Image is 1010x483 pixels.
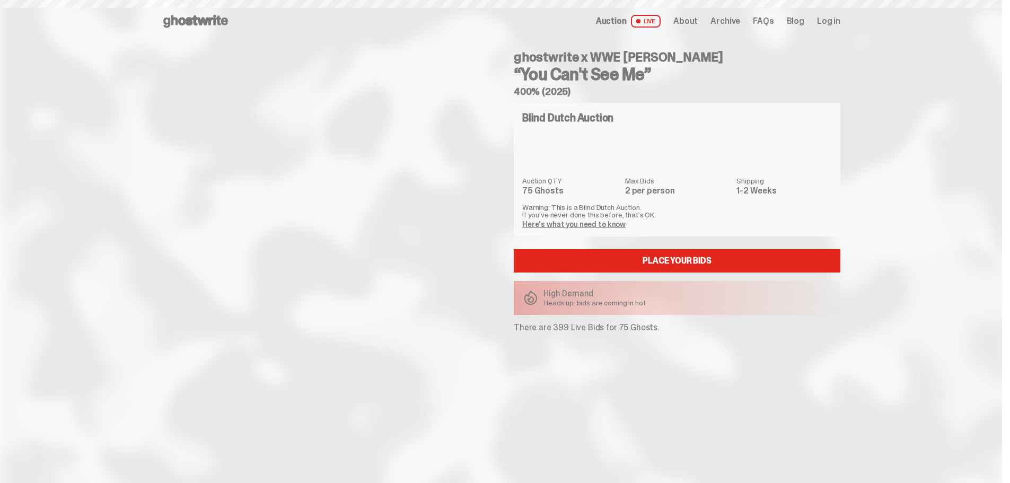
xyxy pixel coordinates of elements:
[625,177,730,185] dt: Max Bids
[522,177,619,185] dt: Auction QTY
[736,187,832,195] dd: 1-2 Weeks
[710,17,740,25] a: Archive
[514,51,840,64] h4: ghostwrite x WWE [PERSON_NAME]
[514,66,840,83] h3: “You Can't See Me”
[625,187,730,195] dd: 2 per person
[817,17,840,25] a: Log in
[514,323,840,332] p: There are 399 Live Bids for 75 Ghosts.
[543,289,646,298] p: High Demand
[522,204,832,218] p: Warning: This is a Blind Dutch Auction. If you’ve never done this before, that’s OK.
[673,17,698,25] a: About
[522,219,626,229] a: Here's what you need to know
[522,112,613,123] h4: Blind Dutch Auction
[753,17,774,25] a: FAQs
[787,17,804,25] a: Blog
[736,177,832,185] dt: Shipping
[514,249,840,273] a: Place your Bids
[596,17,627,25] span: Auction
[631,15,661,28] span: LIVE
[543,299,646,306] p: Heads up: bids are coming in hot
[514,87,840,96] h5: 400% (2025)
[522,187,619,195] dd: 75 Ghosts
[596,15,661,28] a: Auction LIVE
